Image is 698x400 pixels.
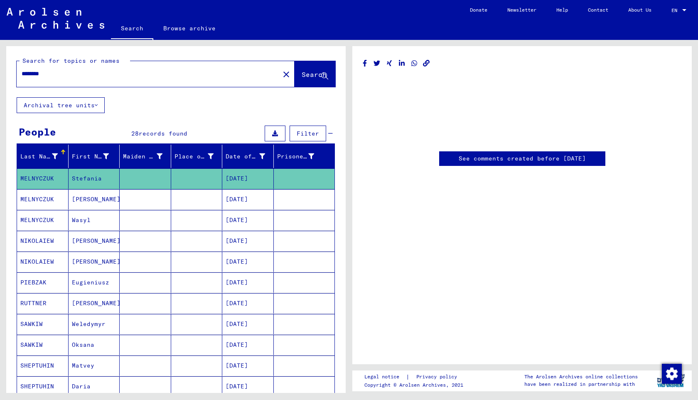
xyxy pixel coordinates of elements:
[222,231,274,251] mat-cell: [DATE]
[385,58,394,69] button: Share on Xing
[17,293,69,314] mat-cell: RUTTNER
[290,126,326,141] button: Filter
[7,8,104,29] img: Arolsen_neg.svg
[459,154,586,163] a: See comments created before [DATE]
[17,252,69,272] mat-cell: NIKOLAIEW
[295,61,335,87] button: Search
[222,252,274,272] mat-cell: [DATE]
[69,145,120,168] mat-header-cell: First Name
[69,293,120,314] mat-cell: [PERSON_NAME]
[524,373,638,380] p: The Arolsen Archives online collections
[123,152,162,161] div: Maiden Name
[171,145,223,168] mat-header-cell: Place of Birth
[364,373,406,381] a: Legal notice
[662,364,682,384] img: Change consent
[410,58,419,69] button: Share on WhatsApp
[302,70,327,79] span: Search
[361,58,369,69] button: Share on Facebook
[69,252,120,272] mat-cell: [PERSON_NAME]
[222,335,274,355] mat-cell: [DATE]
[72,152,109,161] div: First Name
[17,231,69,251] mat-cell: NIKOLAIEW
[373,58,381,69] button: Share on Twitter
[111,18,153,40] a: Search
[398,58,406,69] button: Share on LinkedIn
[524,380,638,388] p: have been realized in partnership with
[222,293,274,314] mat-cell: [DATE]
[17,314,69,334] mat-cell: SAWKIW
[69,314,120,334] mat-cell: Weledymyr
[69,376,120,397] mat-cell: Daria
[410,373,467,381] a: Privacy policy
[153,18,226,38] a: Browse archive
[364,373,467,381] div: |
[222,356,274,376] mat-cell: [DATE]
[222,272,274,293] mat-cell: [DATE]
[131,130,139,137] span: 28
[278,66,295,82] button: Clear
[222,314,274,334] mat-cell: [DATE]
[17,376,69,397] mat-cell: SHEPTUHIN
[123,150,173,163] div: Maiden Name
[222,210,274,230] mat-cell: [DATE]
[139,130,187,137] span: records found
[297,130,319,137] span: Filter
[274,145,335,168] mat-header-cell: Prisoner #
[422,58,431,69] button: Copy link
[72,150,120,163] div: First Name
[655,370,686,391] img: yv_logo.png
[17,168,69,189] mat-cell: MELNYCZUK
[69,210,120,230] mat-cell: Wasyl
[364,381,467,389] p: Copyright © Arolsen Archives, 2021
[17,97,105,113] button: Archival tree units
[222,189,274,210] mat-cell: [DATE]
[22,57,120,64] mat-label: Search for topics or names
[222,145,274,168] mat-header-cell: Date of Birth
[19,124,56,139] div: People
[174,152,214,161] div: Place of Birth
[281,69,291,79] mat-icon: close
[222,376,274,397] mat-cell: [DATE]
[69,168,120,189] mat-cell: Stefania
[69,356,120,376] mat-cell: Matvey
[174,150,224,163] div: Place of Birth
[671,7,681,13] span: EN
[20,152,58,161] div: Last Name
[17,210,69,230] mat-cell: MELNYCZUK
[17,272,69,293] mat-cell: PIEBZAK
[120,145,171,168] mat-header-cell: Maiden Name
[69,272,120,293] mat-cell: Eugieniusz
[277,150,325,163] div: Prisoner #
[69,189,120,210] mat-cell: [PERSON_NAME]
[277,152,315,161] div: Prisoner #
[226,150,275,163] div: Date of Birth
[17,356,69,376] mat-cell: SHEPTUHIN
[222,168,274,189] mat-cell: [DATE]
[17,189,69,210] mat-cell: MELNYCZUK
[20,150,68,163] div: Last Name
[17,145,69,168] mat-header-cell: Last Name
[69,231,120,251] mat-cell: [PERSON_NAME]
[69,335,120,355] mat-cell: Oksana
[226,152,265,161] div: Date of Birth
[17,335,69,355] mat-cell: SAWKIW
